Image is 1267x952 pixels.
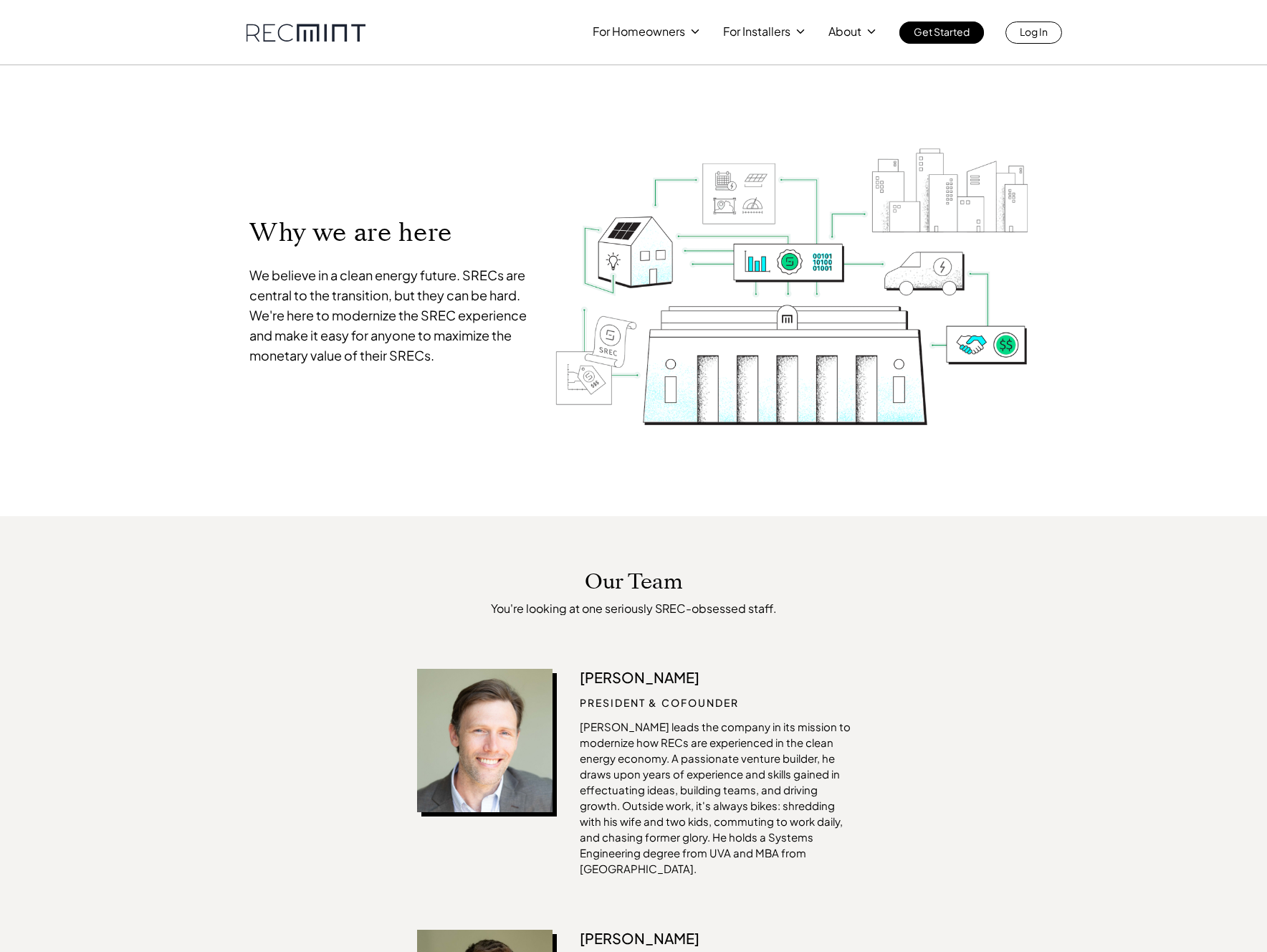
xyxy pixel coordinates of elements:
[585,570,683,594] p: Our Team
[580,669,851,686] p: [PERSON_NAME]
[1005,22,1062,44] a: Log In
[723,22,790,42] p: For Installers
[1020,22,1048,42] p: Log In
[580,719,851,877] p: [PERSON_NAME] leads the company in its mission to modernize how RECs are experienced in the clean...
[899,22,984,44] a: Get Started
[593,22,685,42] p: For Homeowners
[417,601,851,615] p: You're looking at one seriously SREC-obsessed staff.
[914,22,970,42] p: Get Started
[828,22,861,42] p: About
[580,930,851,947] p: [PERSON_NAME]
[249,216,531,249] p: Why we are here
[249,265,531,366] p: We believe in a clean energy future. SRECs are central to the transition, but they can be hard. W...
[580,695,851,710] p: President & Cofounder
